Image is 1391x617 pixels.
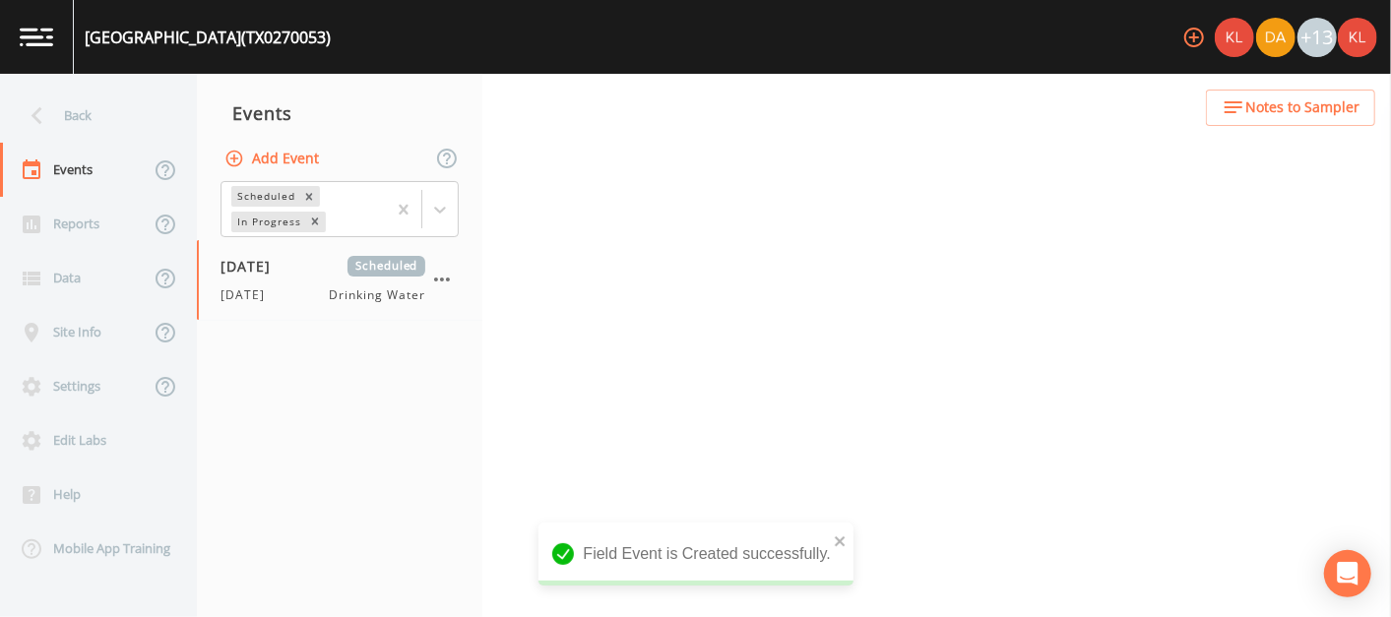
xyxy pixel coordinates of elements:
[1255,18,1296,57] div: David Weber
[20,28,53,46] img: logo
[221,256,285,277] span: [DATE]
[221,286,277,304] span: [DATE]
[85,26,331,49] div: [GEOGRAPHIC_DATA] (TX0270053)
[231,212,304,232] div: In Progress
[197,89,482,138] div: Events
[231,186,298,207] div: Scheduled
[348,256,425,277] span: Scheduled
[1324,550,1371,597] div: Open Intercom Messenger
[1338,18,1377,57] img: 9c4450d90d3b8045b2e5fa62e4f92659
[330,286,425,304] span: Drinking Water
[834,528,848,552] button: close
[298,186,320,207] div: Remove Scheduled
[1215,18,1254,57] img: 9c4450d90d3b8045b2e5fa62e4f92659
[1206,90,1375,126] button: Notes to Sampler
[1245,95,1359,120] span: Notes to Sampler
[538,523,854,586] div: Field Event is Created successfully.
[1297,18,1337,57] div: +13
[197,240,482,321] a: [DATE]Scheduled[DATE]Drinking Water
[1256,18,1296,57] img: a84961a0472e9debc750dd08a004988d
[1214,18,1255,57] div: Kler Teran
[221,141,327,177] button: Add Event
[304,212,326,232] div: Remove In Progress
